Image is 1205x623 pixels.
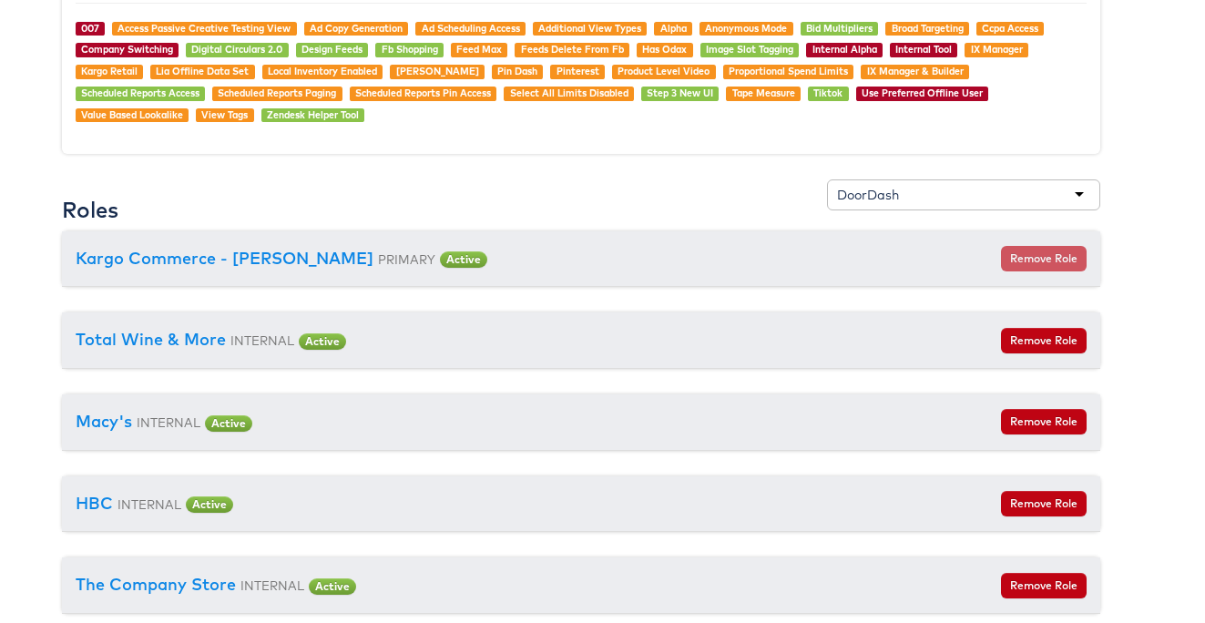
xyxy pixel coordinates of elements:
[267,108,359,121] a: Zendesk Helper Tool
[729,65,848,77] a: Proportional Spend Limits
[76,329,226,350] a: Total Wine & More
[862,87,983,99] a: Use Preferred Offline User
[137,414,200,430] small: INTERNAL
[1001,491,1087,516] button: Remove Role
[806,22,873,35] a: Bid Multipliers
[201,108,248,121] a: View Tags
[301,43,363,56] a: Design Feeds
[81,87,199,99] a: Scheduled Reports Access
[705,22,787,35] a: Anonymous Mode
[510,87,628,99] a: Select All Limits Disabled
[81,65,138,77] a: Kargo Retail
[230,332,294,348] small: INTERNAL
[310,22,403,35] a: Ad Copy Generation
[557,65,599,77] a: Pinterest
[521,43,624,56] a: Feeds Delete From Fb
[456,43,502,56] a: Feed Max
[76,411,132,432] a: Macy's
[538,22,641,35] a: Additional View Types
[1001,328,1087,353] button: Remove Role
[268,65,377,77] a: Local Inventory Enabled
[81,22,99,35] a: 007
[355,87,491,99] a: Scheduled Reports Pin Access
[422,22,520,35] a: Ad Scheduling Access
[117,496,181,512] small: INTERNAL
[813,87,842,99] a: Tiktok
[812,43,877,56] a: Internal Alpha
[732,87,795,99] a: Tape Measure
[299,333,346,350] span: Active
[892,22,964,35] a: Broad Targeting
[81,108,183,121] a: Value Based Lookalike
[186,496,233,513] span: Active
[76,248,373,269] a: Kargo Commerce - [PERSON_NAME]
[156,65,249,77] a: Lia Offline Data Set
[62,198,118,221] h3: Roles
[378,251,435,267] small: PRIMARY
[706,43,793,56] a: Image Slot Tagging
[660,22,687,35] a: Alpha
[205,415,252,432] span: Active
[76,493,113,514] a: HBC
[309,578,356,595] span: Active
[382,43,438,56] a: Fb Shopping
[440,251,487,268] span: Active
[218,87,336,99] a: Scheduled Reports Paging
[982,22,1038,35] a: Ccpa Access
[837,186,899,204] div: DoorDash
[497,65,537,77] a: Pin Dash
[117,22,291,35] a: Access Passive Creative Testing View
[76,574,236,595] a: The Company Store
[191,43,282,56] a: Digital Circulars 2.0
[647,87,713,99] a: Step 3 New UI
[867,65,964,77] a: IX Manager & Builder
[971,43,1023,56] a: IX Manager
[1001,409,1087,434] button: Remove Role
[240,577,304,593] small: INTERNAL
[642,43,687,56] a: Has Odax
[1001,246,1087,271] button: Remove Role
[618,65,710,77] a: Product Level Video
[895,43,952,56] a: Internal Tool
[81,43,173,56] a: Company Switching
[1001,573,1087,598] button: Remove Role
[396,65,479,77] a: [PERSON_NAME]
